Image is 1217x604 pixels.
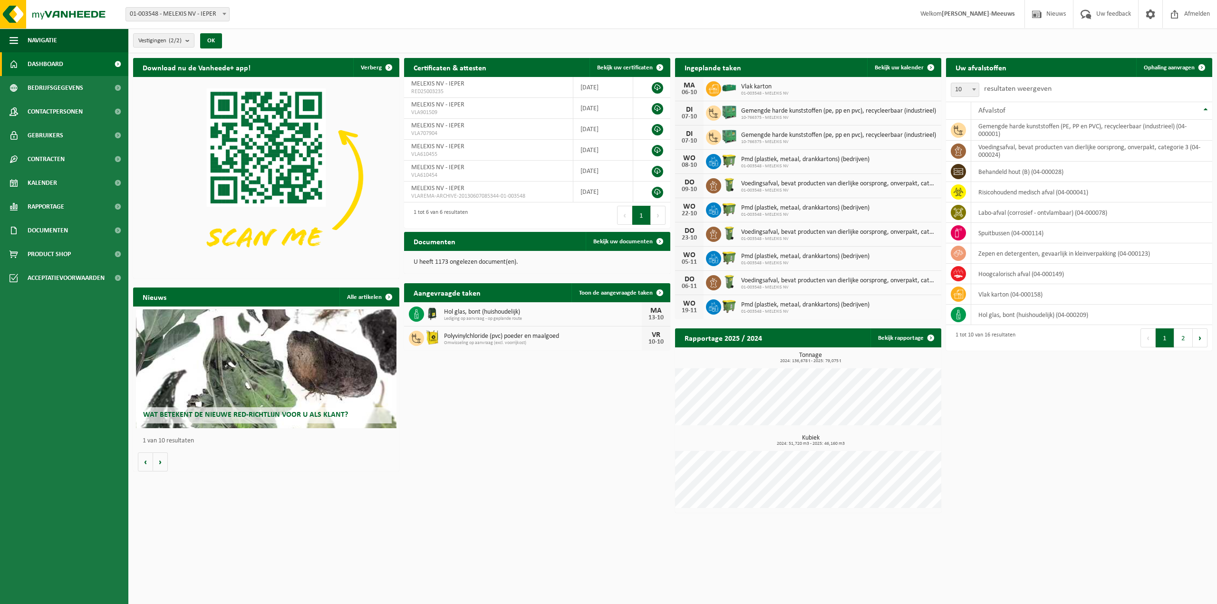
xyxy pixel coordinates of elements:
[143,411,348,419] span: Wat betekent de nieuwe RED-richtlijn voor u als klant?
[721,298,737,314] img: WB-1100-HPE-GN-50
[680,276,699,283] div: DO
[680,435,941,446] h3: Kubiek
[1156,328,1174,347] button: 1
[133,288,176,306] h2: Nieuws
[951,83,979,96] span: 10
[721,153,737,169] img: WB-1100-HPE-GN-50
[404,58,496,77] h2: Certificaten & attesten
[680,283,699,290] div: 06-11
[971,202,1212,223] td: labo-afval (corrosief - ontvlambaar) (04-000078)
[444,308,642,316] span: Hol glas, bont (huishoudelijk)
[721,225,737,241] img: WB-0140-HPE-GN-50
[28,29,57,52] span: Navigatie
[169,38,182,44] count: (2/2)
[946,58,1016,77] h2: Uw afvalstoffen
[424,305,440,321] img: CR-HR-1C-1000-PES-01
[721,177,737,193] img: WB-0140-HPE-GN-50
[741,132,936,139] span: Gemengde harde kunststoffen (pe, pp en pvc), recycleerbaar (industrieel)
[741,229,937,236] span: Voedingsafval, bevat producten van dierlijke oorsprong, onverpakt, categorie 3
[680,251,699,259] div: WO
[680,259,699,266] div: 05-11
[680,307,699,314] div: 19-11
[741,236,937,242] span: 01-003548 - MELEXIS NV
[444,316,642,322] span: Lediging op aanvraag - op geplande route
[647,307,666,315] div: MA
[28,219,68,242] span: Documenten
[951,327,1015,348] div: 1 tot 10 van 16 resultaten
[680,211,699,217] div: 22-10
[680,359,941,364] span: 2024: 136,678 t - 2025: 79,075 t
[741,156,869,163] span: Pmd (plastiek, metaal, drankkartons) (bedrijven)
[411,143,464,150] span: MELEXIS NV - IEPER
[138,34,182,48] span: Vestigingen
[411,151,566,158] span: VLA610455
[971,120,1212,141] td: gemengde harde kunststoffen (PE, PP en PVC), recycleerbaar (industrieel) (04-000001)
[680,106,699,114] div: DI
[597,65,653,71] span: Bekijk uw certificaten
[680,82,699,89] div: MA
[680,300,699,307] div: WO
[404,283,490,302] h2: Aangevraagde taken
[680,352,941,364] h3: Tonnage
[339,288,398,307] a: Alle artikelen
[741,188,937,193] span: 01-003548 - MELEXIS NV
[680,89,699,96] div: 06-10
[444,333,642,340] span: Polyvinylchloride (pvc) poeder en maalgoed
[680,186,699,193] div: 09-10
[741,212,869,218] span: 01-003548 - MELEXIS NV
[573,98,634,119] td: [DATE]
[573,77,634,98] td: [DATE]
[28,76,83,100] span: Bedrijfsgegevens
[680,130,699,138] div: DI
[675,58,751,77] h2: Ingeplande taken
[153,452,168,471] button: Volgende
[971,243,1212,264] td: zepen en detergenten, gevaarlijk in kleinverpakking (04-000123)
[721,128,737,144] img: PB-HB-1400-HPE-GN-01
[573,161,634,182] td: [DATE]
[411,172,566,179] span: VLA610454
[680,441,941,446] span: 2024: 51,720 m3 - 2025: 46,160 m3
[28,124,63,147] span: Gebruikers
[143,438,395,444] p: 1 van 10 resultaten
[1136,58,1211,77] a: Ophaling aanvragen
[28,266,105,290] span: Acceptatievoorwaarden
[409,205,468,226] div: 1 tot 6 van 6 resultaten
[680,138,699,144] div: 07-10
[411,80,464,87] span: MELEXIS NV - IEPER
[721,80,737,96] img: HK-XZ-20-GN-00
[971,182,1212,202] td: risicohoudend medisch afval (04-000041)
[589,58,669,77] a: Bekijk uw certificaten
[411,88,566,96] span: RED25003235
[680,203,699,211] div: WO
[971,223,1212,243] td: spuitbussen (04-000114)
[632,206,651,225] button: 1
[28,100,83,124] span: Contactpersonen
[971,162,1212,182] td: behandeld hout (B) (04-000028)
[126,8,229,21] span: 01-003548 - MELEXIS NV - IEPER
[680,162,699,169] div: 08-10
[971,141,1212,162] td: voedingsafval, bevat producten van dierlijke oorsprong, onverpakt, categorie 3 (04-000024)
[721,274,737,290] img: WB-0140-HPE-GN-50
[721,104,737,120] img: PB-HB-1400-HPE-GN-01
[870,328,940,347] a: Bekijk rapportage
[741,253,869,260] span: Pmd (plastiek, metaal, drankkartons) (bedrijven)
[133,58,260,77] h2: Download nu de Vanheede+ app!
[573,140,634,161] td: [DATE]
[1193,328,1207,347] button: Next
[28,195,64,219] span: Rapportage
[1174,328,1193,347] button: 2
[680,114,699,120] div: 07-10
[1144,65,1195,71] span: Ophaling aanvragen
[741,204,869,212] span: Pmd (plastiek, metaal, drankkartons) (bedrijven)
[411,185,464,192] span: MELEXIS NV - IEPER
[571,283,669,302] a: Toon de aangevraagde taken
[741,115,936,121] span: 10-766375 - MELEXIS NV
[424,329,440,345] img: LP-BB-01000-PPR-11
[867,58,940,77] a: Bekijk uw kalender
[984,85,1052,93] label: resultaten weergeven
[133,33,194,48] button: Vestigingen(2/2)
[28,242,71,266] span: Product Shop
[721,249,737,266] img: WB-1100-HPE-GN-50
[680,235,699,241] div: 23-10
